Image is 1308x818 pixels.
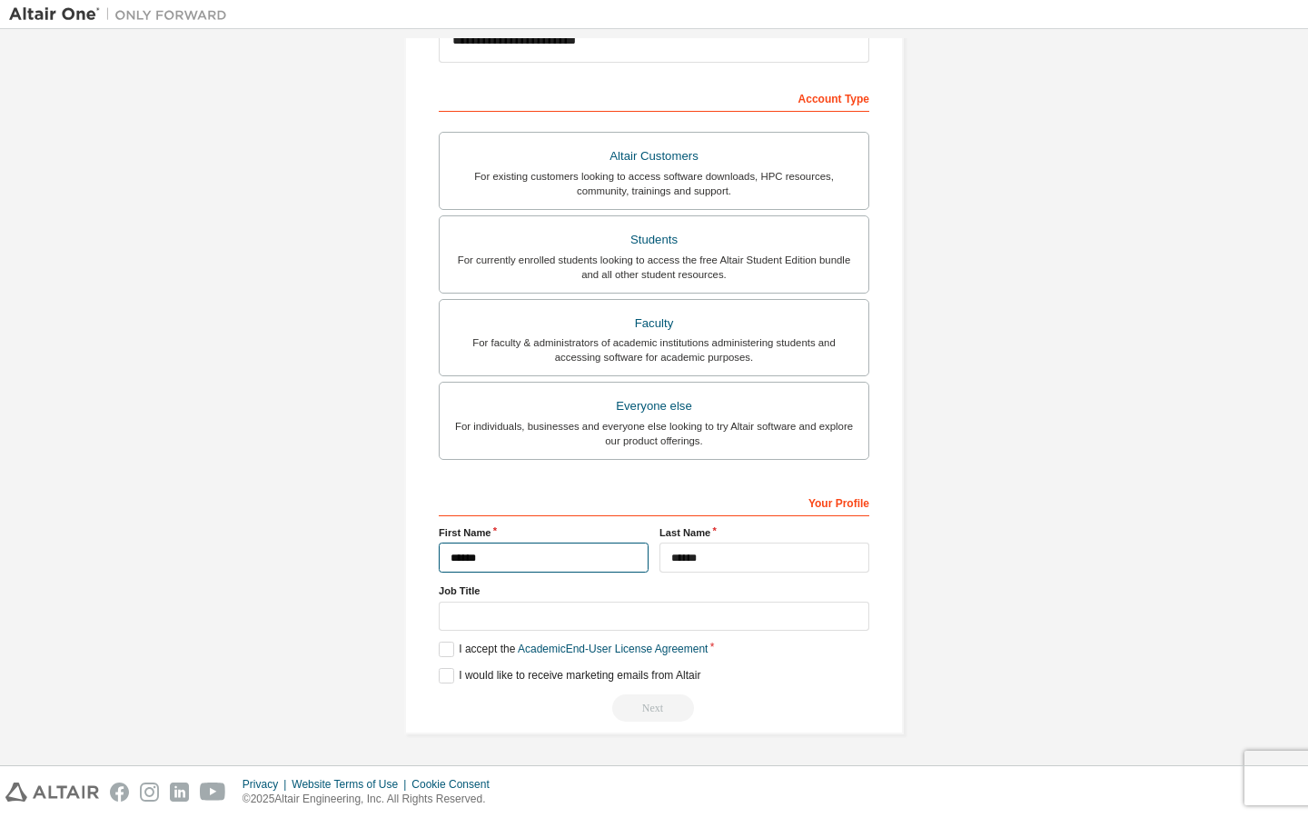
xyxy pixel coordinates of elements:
label: First Name [439,525,649,540]
label: Last Name [659,525,869,540]
div: For existing customers looking to access software downloads, HPC resources, community, trainings ... [451,169,857,198]
img: instagram.svg [140,783,159,802]
div: Everyone else [451,394,857,419]
div: Cookie Consent [411,777,500,792]
div: Faculty [451,311,857,336]
div: Website Terms of Use [292,777,411,792]
img: altair_logo.svg [5,783,99,802]
div: For currently enrolled students looking to access the free Altair Student Edition bundle and all ... [451,253,857,282]
a: Academic End-User License Agreement [518,643,708,655]
div: Altair Customers [451,144,857,169]
label: Job Title [439,584,869,598]
label: I accept the [439,642,708,657]
label: I would like to receive marketing emails from Altair [439,668,700,683]
img: facebook.svg [110,783,129,802]
div: For faculty & administrators of academic institutions administering students and accessing softwa... [451,335,857,364]
p: © 2025 Altair Engineering, Inc. All Rights Reserved. [243,792,500,807]
div: Your Profile [439,487,869,516]
div: Privacy [243,777,292,792]
div: Read and acccept EULA to continue [439,694,869,722]
div: Students [451,227,857,253]
div: For individuals, businesses and everyone else looking to try Altair software and explore our prod... [451,419,857,448]
img: Altair One [9,5,236,24]
div: Account Type [439,83,869,112]
img: linkedin.svg [170,783,189,802]
img: youtube.svg [200,783,226,802]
